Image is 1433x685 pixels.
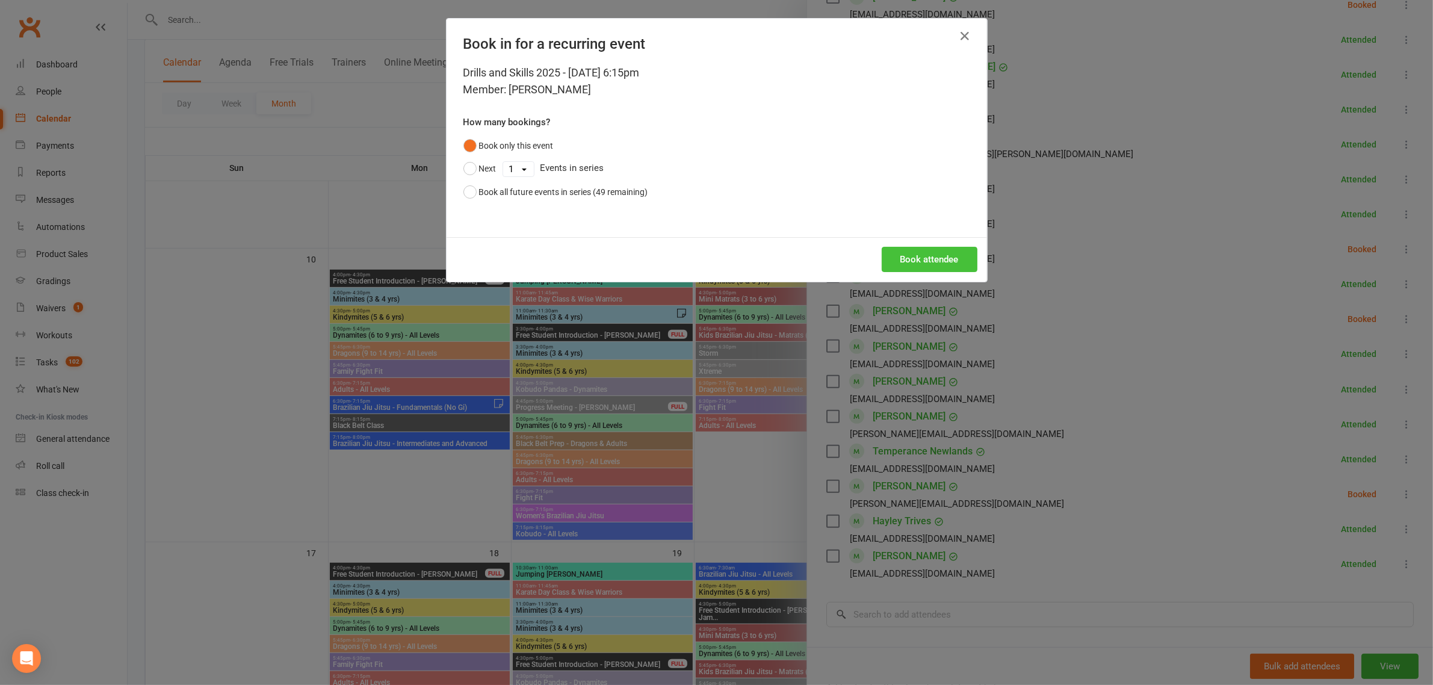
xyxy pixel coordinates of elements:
button: Close [956,26,975,46]
button: Book only this event [463,134,554,157]
div: Drills and Skills 2025 - [DATE] 6:15pm Member: [PERSON_NAME] [463,64,970,98]
label: How many bookings? [463,115,551,129]
h4: Book in for a recurring event [463,36,970,52]
div: Events in series [463,157,970,180]
button: Book all future events in series (49 remaining) [463,181,648,203]
button: Next [463,157,497,180]
div: Open Intercom Messenger [12,644,41,673]
button: Book attendee [882,247,977,272]
div: Book all future events in series (49 remaining) [479,185,648,199]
